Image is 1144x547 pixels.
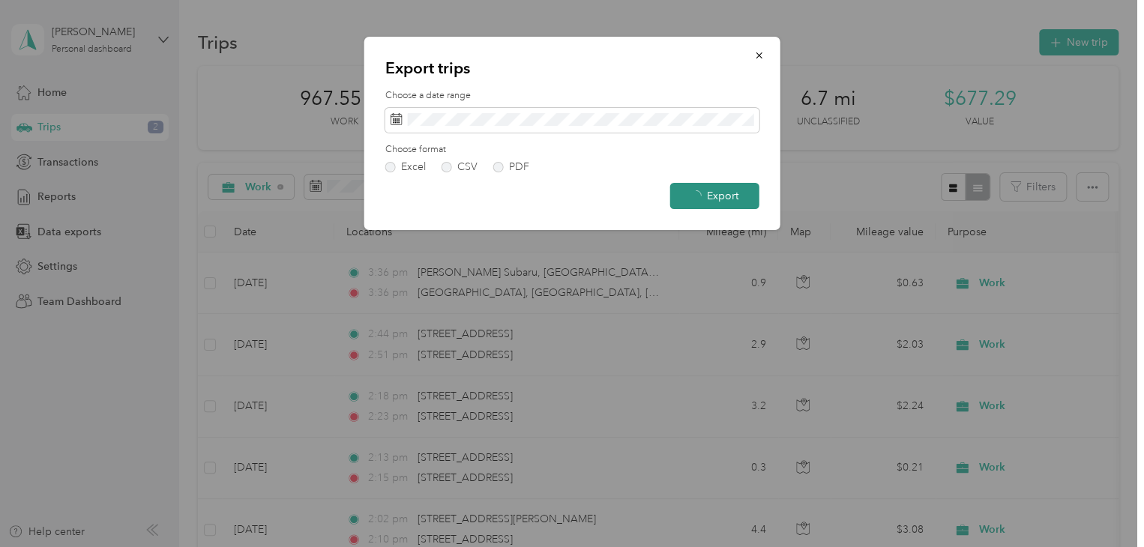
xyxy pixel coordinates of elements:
[1060,463,1144,547] iframe: Everlance-gr Chat Button Frame
[670,183,759,209] button: Export
[509,162,529,172] div: PDF
[385,58,759,79] p: Export trips
[457,162,478,172] div: CSV
[385,143,759,157] label: Choose format
[401,162,426,172] div: Excel
[385,89,759,103] label: Choose a date range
